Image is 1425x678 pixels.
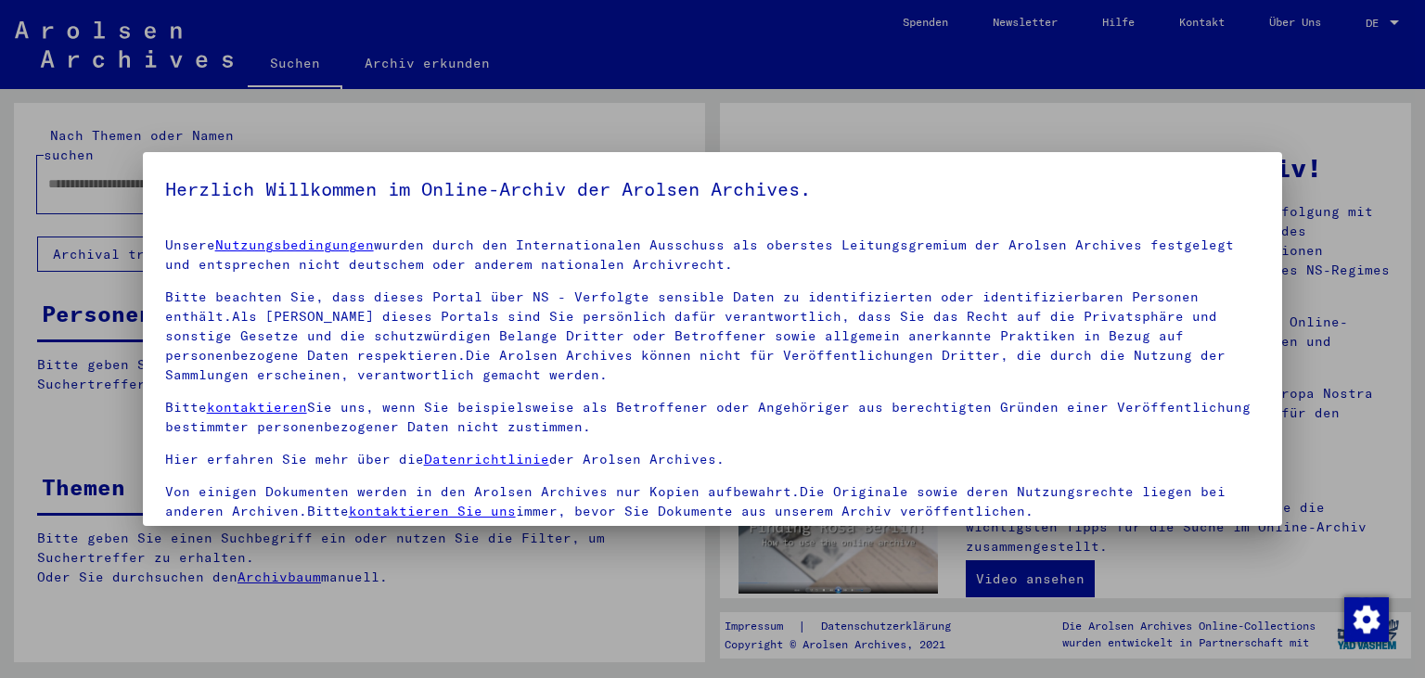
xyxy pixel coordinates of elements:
a: kontaktieren [207,399,307,416]
img: Zustimmung ändern [1344,597,1389,642]
div: Zustimmung ändern [1343,596,1388,641]
a: Nutzungsbedingungen [215,237,374,253]
a: Datenrichtlinie [424,451,549,467]
p: Hier erfahren Sie mehr über die der Arolsen Archives. [165,450,1261,469]
a: kontaktieren Sie uns [349,503,516,519]
h5: Herzlich Willkommen im Online-Archiv der Arolsen Archives. [165,174,1261,204]
p: Von einigen Dokumenten werden in den Arolsen Archives nur Kopien aufbewahrt.Die Originale sowie d... [165,482,1261,521]
p: Unsere wurden durch den Internationalen Ausschuss als oberstes Leitungsgremium der Arolsen Archiv... [165,236,1261,275]
p: Bitte Sie uns, wenn Sie beispielsweise als Betroffener oder Angehöriger aus berechtigten Gründen ... [165,398,1261,437]
p: Bitte beachten Sie, dass dieses Portal über NS - Verfolgte sensible Daten zu identifizierten oder... [165,288,1261,385]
